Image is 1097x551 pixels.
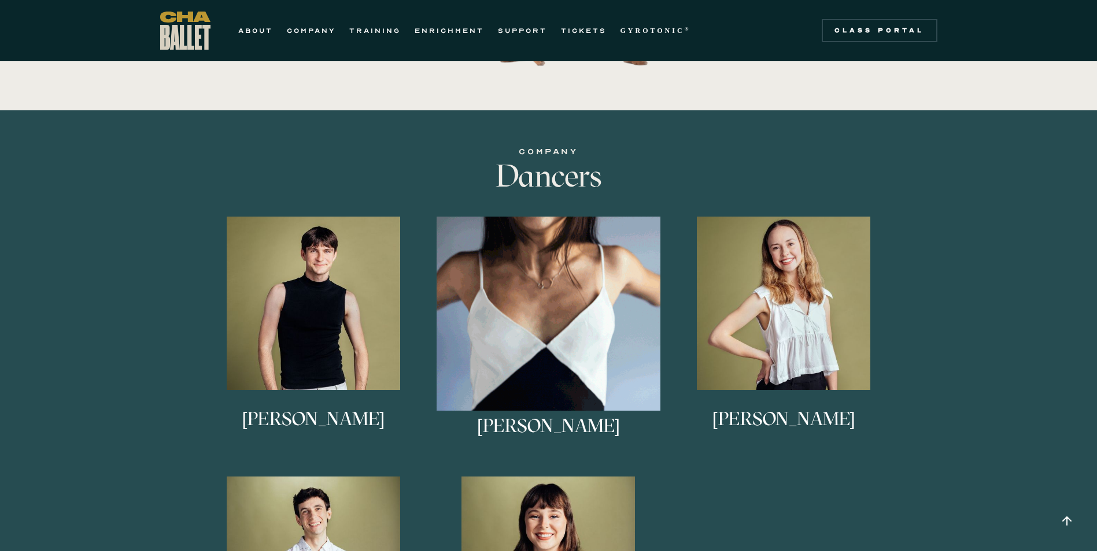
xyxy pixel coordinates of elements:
[620,24,691,38] a: GYROTONIC®
[829,26,930,35] div: Class Portal
[498,24,547,38] a: SUPPORT
[349,24,401,38] a: TRAINING
[242,409,385,448] h3: [PERSON_NAME]
[202,217,426,459] a: [PERSON_NAME]
[477,416,620,455] h3: [PERSON_NAME]
[361,159,737,193] h3: Dancers
[160,12,210,50] a: home
[287,24,335,38] a: COMPANY
[361,145,737,159] div: COMPANY
[415,24,484,38] a: ENRICHMENT
[238,24,273,38] a: ABOUT
[712,409,855,448] h3: [PERSON_NAME]
[685,26,691,32] sup: ®
[561,24,607,38] a: TICKETS
[437,217,660,459] a: [PERSON_NAME]
[822,19,937,42] a: Class Portal
[672,217,896,459] a: [PERSON_NAME]
[620,27,685,35] strong: GYROTONIC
